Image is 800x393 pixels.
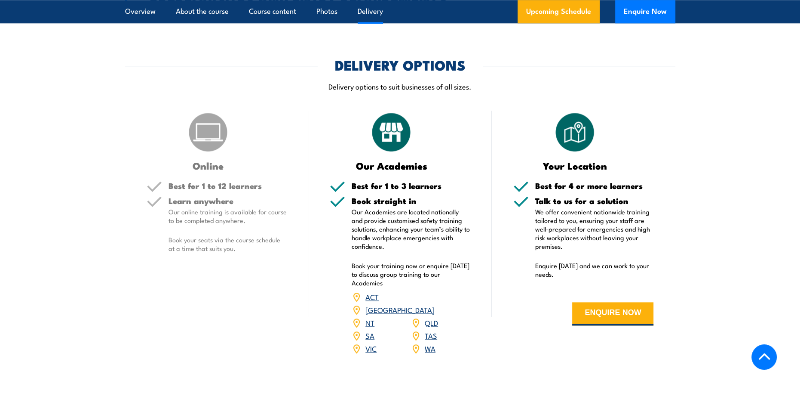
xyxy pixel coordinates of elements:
[169,207,287,225] p: Our online training is available for course to be completed anywhere.
[147,161,270,170] h3: Online
[169,197,287,205] h5: Learn anywhere
[513,161,637,170] h3: Your Location
[425,330,437,340] a: TAS
[365,291,379,302] a: ACT
[572,302,653,325] button: ENQUIRE NOW
[535,261,654,279] p: Enquire [DATE] and we can work to your needs.
[365,304,435,315] a: [GEOGRAPHIC_DATA]
[352,207,470,251] p: Our Academies are located nationally and provide customised safety training solutions, enhancing ...
[352,261,470,287] p: Book your training now or enquire [DATE] to discuss group training to our Academies
[352,197,470,205] h5: Book straight in
[125,81,675,91] p: Delivery options to suit businesses of all sizes.
[330,161,453,170] h3: Our Academies
[425,343,435,353] a: WA
[535,197,654,205] h5: Talk to us for a solution
[335,59,466,71] h2: DELIVERY OPTIONS
[365,343,377,353] a: VIC
[535,207,654,251] p: We offer convenient nationwide training tailored to you, ensuring your staff are well-prepared fo...
[169,235,287,253] p: Book your seats via the course schedule at a time that suits you.
[425,317,438,328] a: QLD
[365,317,374,328] a: NT
[352,182,470,190] h5: Best for 1 to 3 learners
[169,182,287,190] h5: Best for 1 to 12 learners
[535,182,654,190] h5: Best for 4 or more learners
[365,330,374,340] a: SA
